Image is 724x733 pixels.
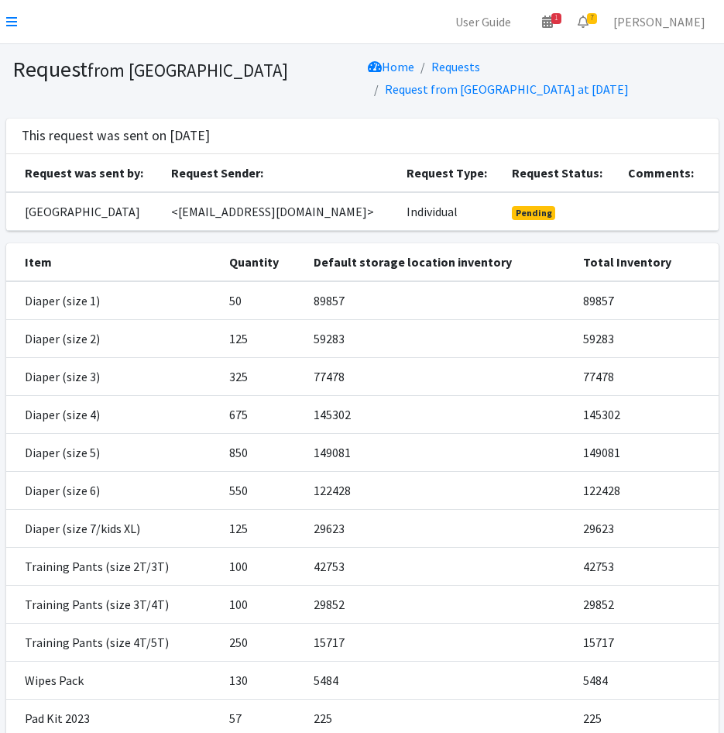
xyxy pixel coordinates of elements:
a: Requests [431,59,480,74]
td: 89857 [304,281,574,320]
span: Pending [512,206,556,220]
h1: Request [12,56,357,83]
td: Diaper (size 7/kids XL) [6,509,220,547]
td: 5484 [304,661,574,699]
td: 122428 [574,471,719,509]
td: 5484 [574,661,719,699]
td: 125 [220,319,304,357]
a: [PERSON_NAME] [601,6,718,37]
span: 1 [551,13,561,24]
td: 325 [220,357,304,395]
td: 675 [220,395,304,433]
td: 42753 [574,547,719,585]
td: Wipes Pack [6,661,220,699]
td: 130 [220,661,304,699]
th: Total Inventory [574,243,719,281]
th: Request was sent by: [6,154,162,192]
a: Request from [GEOGRAPHIC_DATA] at [DATE] [385,81,629,97]
td: 15717 [304,623,574,661]
td: Training Pants (size 4T/5T) [6,623,220,661]
td: 15717 [574,623,719,661]
th: Comments: [619,154,719,192]
td: Training Pants (size 3T/4T) [6,585,220,623]
td: 89857 [574,281,719,320]
span: 7 [587,13,597,24]
td: 122428 [304,471,574,509]
td: Diaper (size 3) [6,357,220,395]
h3: This request was sent on [DATE] [22,128,210,144]
td: [GEOGRAPHIC_DATA] [6,192,162,231]
td: 145302 [574,395,719,433]
td: 850 [220,433,304,471]
td: 59283 [304,319,574,357]
a: Home [368,59,414,74]
th: Quantity [220,243,304,281]
td: 77478 [304,357,574,395]
a: 7 [565,6,601,37]
td: Training Pants (size 2T/3T) [6,547,220,585]
td: <[EMAIL_ADDRESS][DOMAIN_NAME]> [162,192,397,231]
a: 1 [530,6,565,37]
a: User Guide [443,6,523,37]
td: 42753 [304,547,574,585]
td: 125 [220,509,304,547]
th: Item [6,243,220,281]
td: 50 [220,281,304,320]
th: Request Type: [397,154,503,192]
td: 29623 [574,509,719,547]
td: 77478 [574,357,719,395]
th: Request Sender: [162,154,397,192]
td: Diaper (size 4) [6,395,220,433]
td: 100 [220,585,304,623]
td: 59283 [574,319,719,357]
td: 145302 [304,395,574,433]
td: Diaper (size 2) [6,319,220,357]
td: 250 [220,623,304,661]
td: 29852 [304,585,574,623]
td: 550 [220,471,304,509]
td: 100 [220,547,304,585]
td: 29623 [304,509,574,547]
td: Diaper (size 5) [6,433,220,471]
td: Diaper (size 6) [6,471,220,509]
td: 29852 [574,585,719,623]
td: Individual [397,192,503,231]
td: 149081 [304,433,574,471]
th: Default storage location inventory [304,243,574,281]
td: 149081 [574,433,719,471]
th: Request Status: [503,154,619,192]
small: from [GEOGRAPHIC_DATA] [87,59,288,81]
td: Diaper (size 1) [6,281,220,320]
